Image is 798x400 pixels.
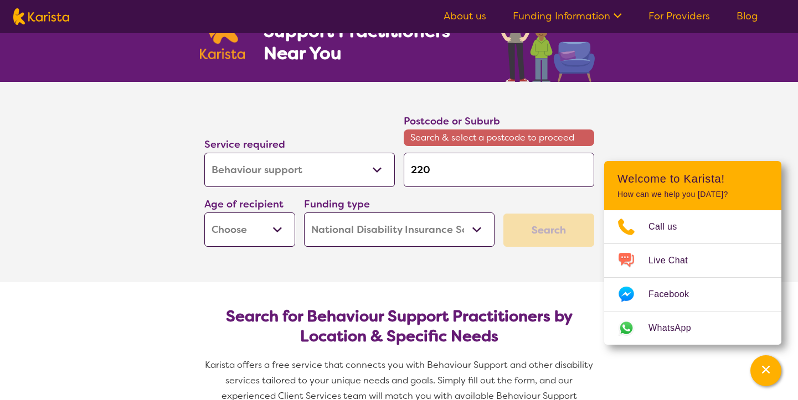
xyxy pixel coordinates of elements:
h2: Welcome to Karista! [617,172,768,185]
h2: Search for Behaviour Support Practitioners by Location & Specific Needs [213,307,585,346]
span: WhatsApp [648,320,704,336]
a: For Providers [648,9,710,23]
input: Type [404,153,594,187]
label: Postcode or Suburb [404,115,500,128]
label: Service required [204,138,285,151]
p: How can we help you [DATE]? [617,190,768,199]
div: Channel Menu [604,161,781,345]
ul: Choose channel [604,210,781,345]
span: Search & select a postcode to proceed [404,129,594,146]
img: Karista logo [13,8,69,25]
span: Facebook [648,286,702,303]
a: Blog [737,9,758,23]
label: Age of recipient [204,198,284,211]
a: About us [444,9,486,23]
span: Live Chat [648,252,701,269]
span: Call us [648,219,691,235]
label: Funding type [304,198,370,211]
button: Channel Menu [750,355,781,386]
a: Web link opens in a new tab. [604,311,781,345]
a: Funding Information [513,9,622,23]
